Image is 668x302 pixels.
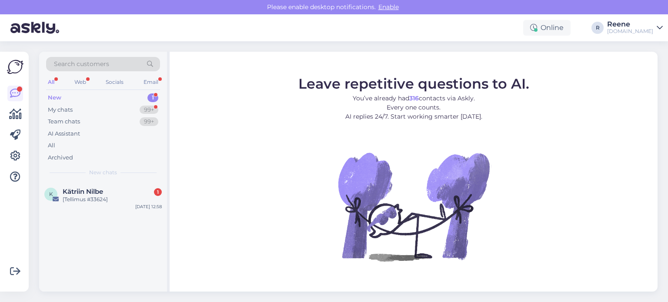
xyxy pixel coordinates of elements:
[54,60,109,69] span: Search customers
[147,93,158,102] div: 1
[63,196,162,203] div: [Tellimus #33624]
[376,3,401,11] span: Enable
[607,28,653,35] div: [DOMAIN_NAME]
[48,141,55,150] div: All
[140,106,158,114] div: 99+
[523,20,571,36] div: Online
[335,128,492,285] img: No Chat active
[7,59,23,75] img: Askly Logo
[49,191,53,197] span: K
[135,203,162,210] div: [DATE] 12:58
[154,188,162,196] div: 1
[140,117,158,126] div: 99+
[48,117,80,126] div: Team chats
[48,93,61,102] div: New
[298,75,529,92] span: Leave repetitive questions to AI.
[607,21,663,35] a: Reene[DOMAIN_NAME]
[48,153,73,162] div: Archived
[607,21,653,28] div: Reene
[63,188,103,196] span: Kätriin Nilbe
[46,76,56,88] div: All
[142,76,160,88] div: Email
[48,106,73,114] div: My chats
[591,22,604,34] div: R
[298,94,529,121] p: You’ve already had contacts via Askly. Every one counts. AI replies 24/7. Start working smarter [...
[104,76,125,88] div: Socials
[89,169,117,176] span: New chats
[73,76,88,88] div: Web
[48,129,80,138] div: AI Assistant
[409,94,419,102] b: 316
